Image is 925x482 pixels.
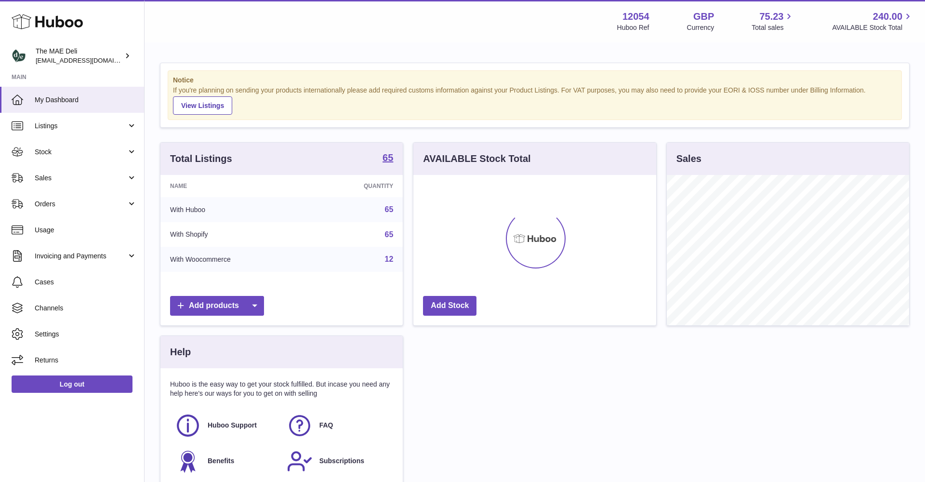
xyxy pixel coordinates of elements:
[311,175,403,197] th: Quantity
[35,121,127,131] span: Listings
[175,448,277,474] a: Benefits
[170,296,264,316] a: Add products
[622,10,649,23] strong: 12054
[832,23,913,32] span: AVAILABLE Stock Total
[160,175,311,197] th: Name
[36,47,122,65] div: The MAE Deli
[752,23,794,32] span: Total sales
[423,296,476,316] a: Add Stock
[676,152,701,165] h3: Sales
[160,222,311,247] td: With Shopify
[12,49,26,63] img: logistics@deliciouslyella.com
[160,197,311,222] td: With Huboo
[383,153,393,164] a: 65
[173,76,897,85] strong: Notice
[687,23,714,32] div: Currency
[36,56,142,64] span: [EMAIL_ADDRESS][DOMAIN_NAME]
[287,413,389,439] a: FAQ
[170,380,393,398] p: Huboo is the easy way to get your stock fulfilled. But incase you need any help here's our ways f...
[35,174,127,183] span: Sales
[287,448,389,474] a: Subscriptions
[752,10,794,32] a: 75.23 Total sales
[383,153,393,162] strong: 65
[832,10,913,32] a: 240.00 AVAILABLE Stock Total
[35,252,127,261] span: Invoicing and Payments
[35,278,137,287] span: Cases
[175,413,277,439] a: Huboo Support
[173,86,897,115] div: If you're planning on sending your products internationally please add required customs informati...
[617,23,649,32] div: Huboo Ref
[385,205,394,214] a: 65
[173,96,232,115] a: View Listings
[208,456,234,466] span: Benefits
[35,304,137,313] span: Channels
[319,421,333,430] span: FAQ
[170,152,232,165] h3: Total Listings
[873,10,902,23] span: 240.00
[35,330,137,339] span: Settings
[385,230,394,239] a: 65
[385,255,394,263] a: 12
[35,95,137,105] span: My Dashboard
[35,356,137,365] span: Returns
[160,247,311,272] td: With Woocommerce
[319,456,364,466] span: Subscriptions
[35,147,127,157] span: Stock
[35,226,137,235] span: Usage
[693,10,714,23] strong: GBP
[170,346,191,359] h3: Help
[12,375,132,393] a: Log out
[35,200,127,209] span: Orders
[759,10,783,23] span: 75.23
[208,421,257,430] span: Huboo Support
[423,152,530,165] h3: AVAILABLE Stock Total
